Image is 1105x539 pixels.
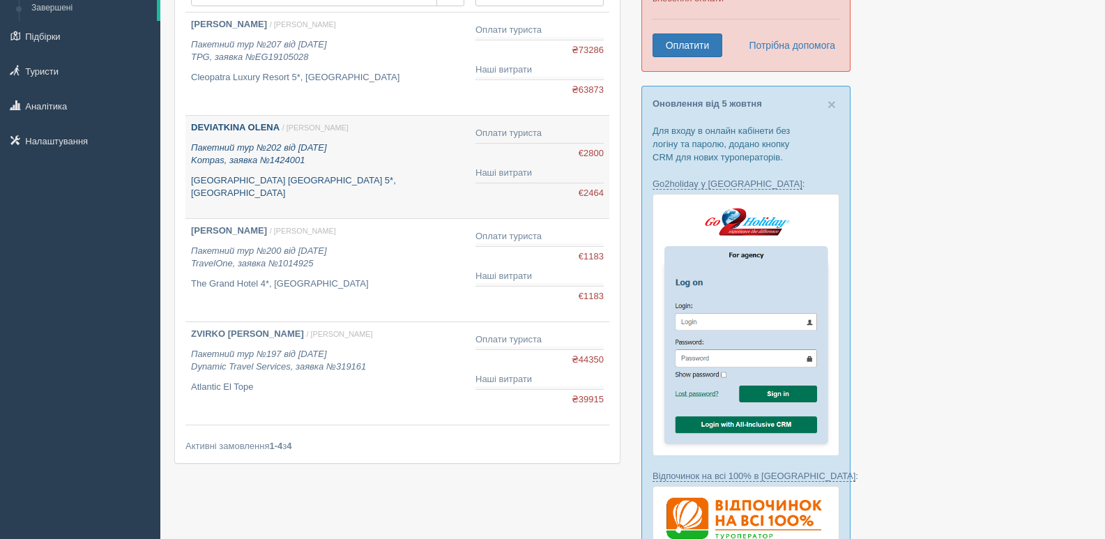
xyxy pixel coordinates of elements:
[475,167,604,180] div: Наші витрати
[475,270,604,283] div: Наші витрати
[475,24,604,37] div: Оплати туриста
[653,98,762,109] a: Оновлення від 5 жовтня
[191,225,267,236] b: [PERSON_NAME]
[475,373,604,386] div: Наші витрати
[475,230,604,243] div: Оплати туриста
[191,19,267,29] b: [PERSON_NAME]
[287,441,291,451] b: 4
[191,245,327,269] i: Пакетний тур №200 від [DATE] TravelOne, заявка №1014925
[191,122,280,132] b: DEVIATKINA OLENA
[475,127,604,140] div: Оплати туриста
[572,354,604,367] span: ₴44350
[572,44,604,57] span: ₴73286
[270,441,283,451] b: 1-4
[740,33,836,57] a: Потрібна допомога
[828,96,836,112] span: ×
[653,33,722,57] a: Оплатити
[306,330,372,338] span: / [PERSON_NAME]
[828,97,836,112] button: Close
[270,20,336,29] span: / [PERSON_NAME]
[191,278,464,291] p: The Grand Hotel 4*, [GEOGRAPHIC_DATA]
[579,147,604,160] span: €2800
[185,219,470,321] a: [PERSON_NAME] / [PERSON_NAME] Пакетний тур №200 від [DATE]TravelOne, заявка №1014925 The Grand Ho...
[185,322,470,425] a: ZVIRKO [PERSON_NAME] / [PERSON_NAME] Пакетний тур №197 від [DATE]Dynamic Travel Services, заявка ...
[191,381,464,394] p: Atlantic El Tope
[191,142,327,166] i: Пакетний тур №202 від [DATE] Kompas, заявка №1424001
[653,471,855,482] a: Відпочинок на всі 100% в [GEOGRAPHIC_DATA]
[191,174,464,200] p: [GEOGRAPHIC_DATA] [GEOGRAPHIC_DATA] 5*, [GEOGRAPHIC_DATA]
[191,39,327,63] i: Пакетний тур №207 від [DATE] TPG, заявка №EG19105028
[579,290,604,303] span: €1183
[282,123,349,132] span: / [PERSON_NAME]
[185,13,470,115] a: [PERSON_NAME] / [PERSON_NAME] Пакетний тур №207 від [DATE]TPG, заявка №EG19105028 Cleopatra Luxur...
[191,71,464,84] p: Cleopatra Luxury Resort 5*, [GEOGRAPHIC_DATA]
[653,177,839,190] p: :
[653,469,839,483] p: :
[270,227,336,235] span: / [PERSON_NAME]
[653,194,839,455] img: go2holiday-login-via-crm-for-travel-agents.png
[475,333,604,347] div: Оплати туриста
[475,63,604,77] div: Наші витрати
[653,179,802,190] a: Go2holiday у [GEOGRAPHIC_DATA]
[191,349,366,372] i: Пакетний тур №197 від [DATE] Dynamic Travel Services, заявка №319161
[572,84,604,97] span: ₴63873
[579,187,604,200] span: €2464
[572,393,604,407] span: ₴39915
[653,124,839,164] p: Для входу в онлайн кабінети без логіну та паролю, додано кнопку CRM для нових туроператорів.
[185,439,609,453] div: Активні замовлення з
[579,250,604,264] span: €1183
[191,328,304,339] b: ZVIRKO [PERSON_NAME]
[185,116,470,218] a: DEVIATKINA OLENA / [PERSON_NAME] Пакетний тур №202 від [DATE]Kompas, заявка №1424001 [GEOGRAPHIC_...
